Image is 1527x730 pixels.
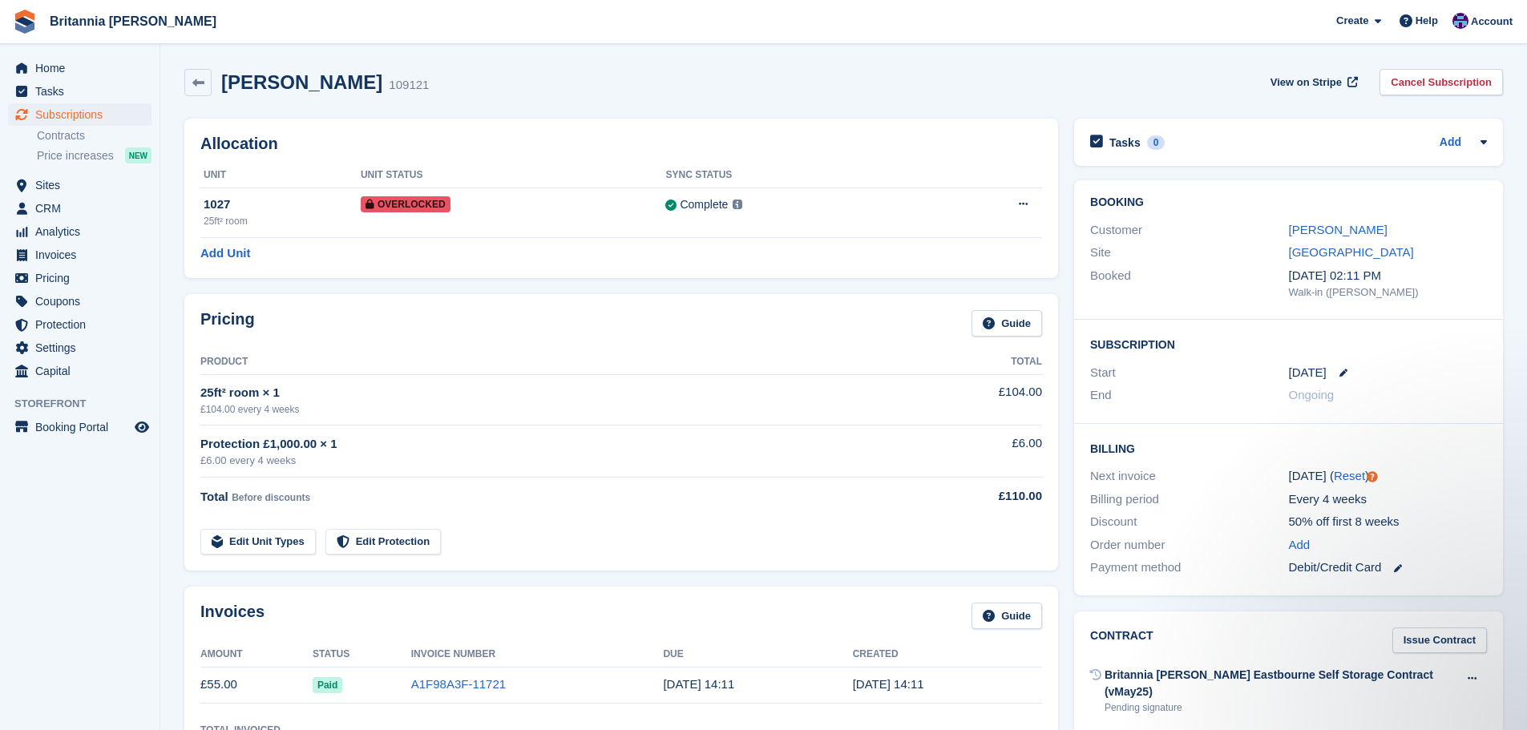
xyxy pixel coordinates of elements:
span: Invoices [35,244,131,266]
h2: Pricing [200,310,255,337]
a: menu [8,360,151,382]
th: Product [200,349,913,375]
span: Booking Portal [35,416,131,438]
a: menu [8,416,151,438]
div: Start [1090,364,1288,382]
div: Britannia [PERSON_NAME] Eastbourne Self Storage Contract (vMay25) [1105,667,1457,700]
div: Complete [680,196,728,213]
span: Paid [313,677,342,693]
h2: Invoices [200,603,265,629]
span: Storefront [14,396,160,412]
div: Protection £1,000.00 × 1 [200,435,913,454]
div: Booked [1090,267,1288,300]
span: Sites [35,174,131,196]
a: Edit Unit Types [200,529,316,555]
span: CRM [35,197,131,220]
h2: Booking [1090,196,1487,209]
th: Created [853,642,1042,667]
h2: Billing [1090,440,1487,456]
div: 25ft² room × 1 [200,384,913,402]
div: £6.00 every 4 weeks [200,453,913,469]
div: NEW [125,147,151,163]
div: Every 4 weeks [1289,490,1487,509]
th: Sync Status [665,163,927,188]
a: menu [8,197,151,220]
span: View on Stripe [1270,75,1342,91]
div: Walk-in ([PERSON_NAME]) [1289,284,1487,300]
div: Site [1090,244,1288,262]
span: Pricing [35,267,131,289]
h2: Allocation [200,135,1042,153]
span: Create [1336,13,1368,29]
a: Cancel Subscription [1380,69,1503,95]
td: £104.00 [913,374,1042,425]
div: Customer [1090,221,1288,240]
a: Preview store [132,417,151,437]
td: £6.00 [913,425,1042,478]
th: Due [663,642,852,667]
a: menu [8,244,151,266]
h2: Contract [1090,627,1153,654]
a: Contracts [37,128,151,143]
a: menu [8,220,151,243]
a: Reset [1334,469,1365,482]
div: Debit/Credit Card [1289,559,1487,577]
time: 2025-09-20 13:11:03 UTC [663,677,734,691]
span: Overlocked [361,196,450,212]
time: 2025-09-19 13:11:04 UTC [853,677,924,691]
div: End [1090,386,1288,405]
h2: Subscription [1090,336,1487,352]
span: Capital [35,360,131,382]
div: £110.00 [913,487,1042,506]
span: Ongoing [1289,388,1335,401]
div: 1027 [204,196,361,214]
a: Add [1289,536,1311,555]
th: Total [913,349,1042,375]
time: 2025-09-19 00:00:00 UTC [1289,364,1327,382]
a: Guide [972,603,1042,629]
th: Unit Status [361,163,666,188]
a: Guide [972,310,1042,337]
div: [DATE] 02:11 PM [1289,267,1487,285]
h2: [PERSON_NAME] [221,71,382,93]
a: A1F98A3F-11721 [411,677,506,691]
div: 109121 [389,76,429,95]
img: Becca Clark [1452,13,1468,29]
span: Tasks [35,80,131,103]
div: Next invoice [1090,467,1288,486]
th: Amount [200,642,313,667]
a: menu [8,337,151,359]
a: Price increases NEW [37,147,151,164]
span: Coupons [35,290,131,313]
a: Add Unit [200,244,250,263]
a: Edit Protection [325,529,441,555]
a: menu [8,174,151,196]
div: Billing period [1090,490,1288,509]
div: 50% off first 8 weeks [1289,513,1487,531]
a: [GEOGRAPHIC_DATA] [1289,245,1414,259]
h2: Tasks [1109,135,1141,150]
div: [DATE] ( ) [1289,467,1487,486]
span: Account [1471,14,1513,30]
span: Help [1416,13,1438,29]
th: Unit [200,163,361,188]
a: View on Stripe [1264,69,1361,95]
div: Tooltip anchor [1365,470,1380,484]
a: menu [8,103,151,126]
img: icon-info-grey-7440780725fd019a000dd9b08b2336e03edf1995a4989e88bcd33f0948082b44.svg [733,200,742,209]
div: 0 [1147,135,1165,150]
span: Subscriptions [35,103,131,126]
a: Add [1440,134,1461,152]
th: Status [313,642,411,667]
a: menu [8,57,151,79]
span: Total [200,490,228,503]
a: menu [8,313,151,336]
a: menu [8,267,151,289]
a: Issue Contract [1392,627,1487,654]
span: Before discounts [232,492,310,503]
th: Invoice Number [411,642,664,667]
div: 25ft² room [204,214,361,228]
img: stora-icon-8386f47178a22dfd0bd8f6a31ec36ba5ce8667c1dd55bd0f319d3a0aa187defe.svg [13,10,37,34]
span: Home [35,57,131,79]
span: Settings [35,337,131,359]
